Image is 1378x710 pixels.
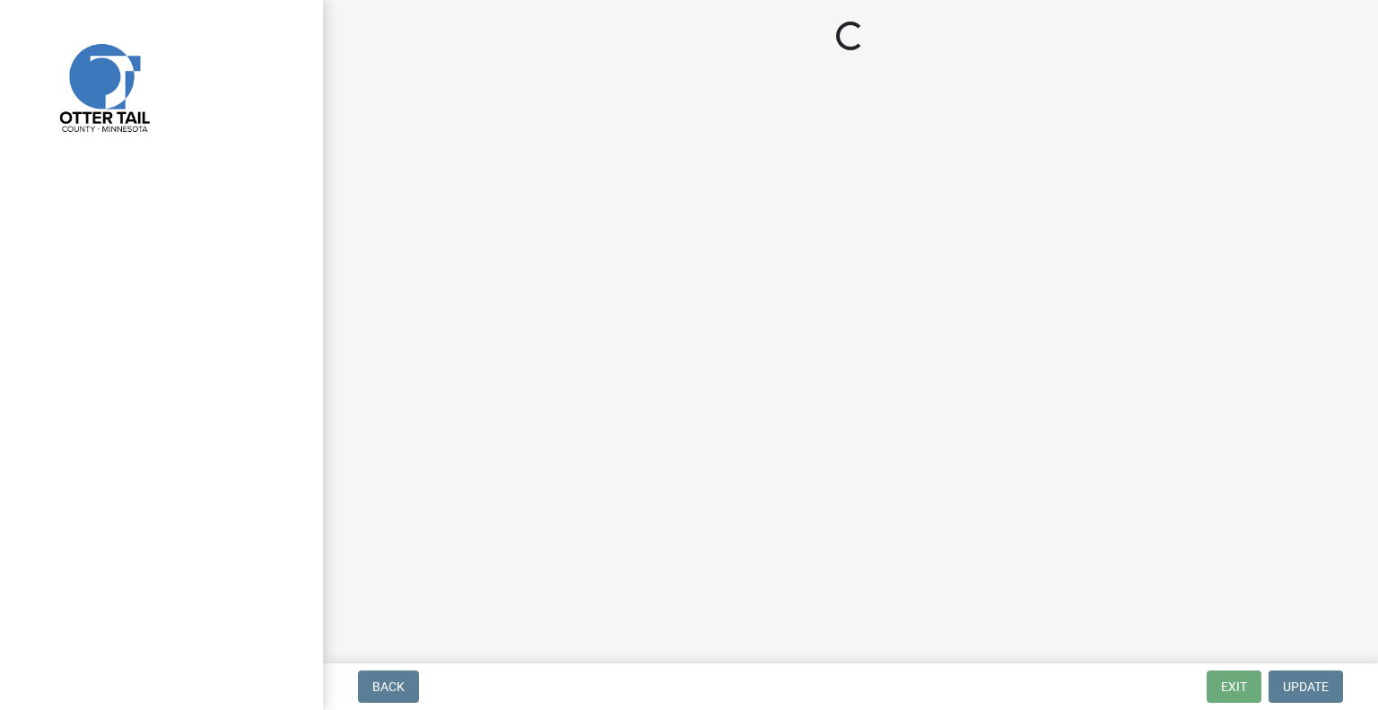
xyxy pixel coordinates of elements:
[1207,671,1261,703] button: Exit
[36,19,170,153] img: Otter Tail County, Minnesota
[372,679,405,694] span: Back
[1283,679,1329,694] span: Update
[358,671,419,703] button: Back
[1269,671,1343,703] button: Update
